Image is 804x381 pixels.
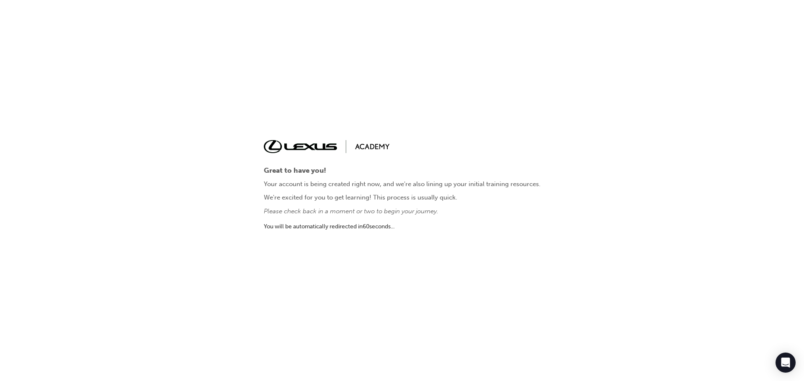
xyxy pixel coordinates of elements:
p: We're excited for you to get learning! This process is usually quick. [264,193,541,202]
p: Your account is being created right now, and we're also lining up your initial training resources. [264,179,541,189]
img: Trak [264,140,389,153]
p: Please check back in a moment or two to begin your journey. [264,207,541,216]
p: Great to have you! [264,166,541,175]
p: You will be automatically redirected in 60 second s ... [264,222,541,232]
div: Open Intercom Messenger [776,353,796,373]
